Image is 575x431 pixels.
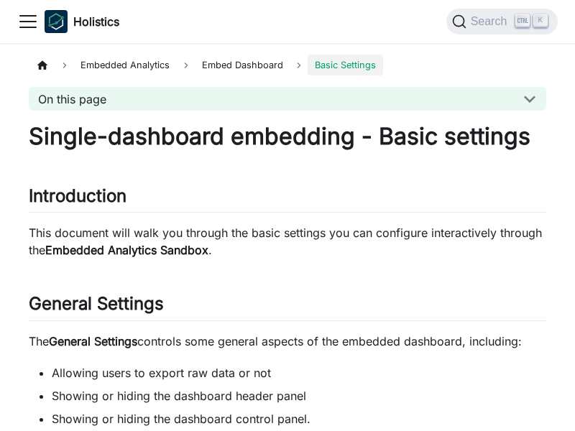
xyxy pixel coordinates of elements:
strong: General Settings [49,334,137,348]
span: Basic Settings [308,55,383,75]
a: HolisticsHolistics [45,10,119,33]
li: Showing or hiding the dashboard control panel. [52,410,546,427]
li: Showing or hiding the dashboard header panel [52,387,546,404]
b: Holistics [73,13,119,30]
img: Holistics [45,10,68,33]
h2: Introduction [29,185,546,213]
li: Allowing users to export raw data or not [52,364,546,381]
p: This document will walk you through the basic settings you can configure interactively through the . [29,224,546,259]
h2: General Settings [29,293,546,320]
strong: Embedded Analytics Sandbox [45,243,208,257]
a: Embed Dashboard [195,55,290,75]
button: Toggle navigation bar [17,11,39,32]
button: Search (Ctrl+K) [446,9,558,34]
button: On this page [29,87,546,111]
span: Embedded Analytics [73,55,177,75]
span: Embed Dashboard [202,60,283,70]
nav: Breadcrumbs [29,55,546,75]
kbd: K [533,14,548,27]
p: The controls some general aspects of the embedded dashboard, including: [29,333,546,350]
h1: Single-dashboard embedding - Basic settings [29,122,546,151]
a: Home page [29,55,56,75]
span: Search [466,15,516,28]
